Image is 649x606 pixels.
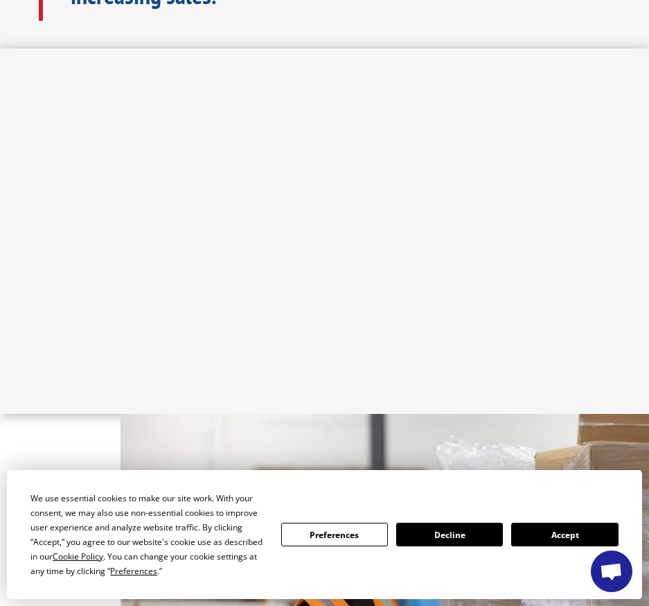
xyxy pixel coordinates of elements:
[511,523,618,546] button: Accept
[7,470,642,599] div: Cookie Consent Prompt
[591,551,632,592] a: Open chat
[30,491,264,578] div: We use essential cookies to make our site work. With your consent, we may also use non-essential ...
[281,523,388,546] button: Preferences
[110,565,157,577] span: Preferences
[53,551,103,562] span: Cookie Policy
[396,523,503,546] button: Decline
